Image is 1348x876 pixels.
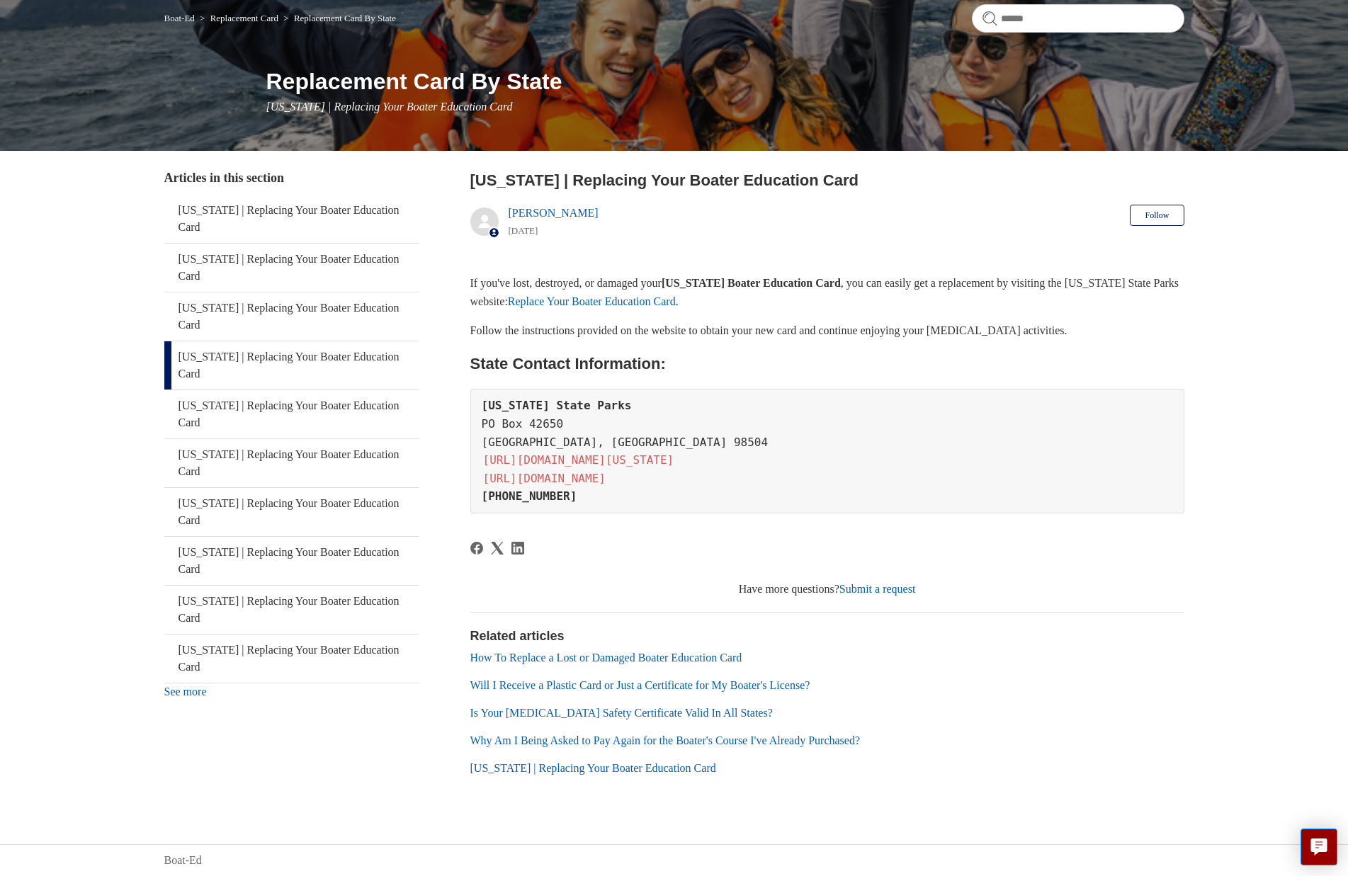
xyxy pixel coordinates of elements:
a: Submit a request [839,583,916,595]
svg: Share this page on LinkedIn [511,542,524,554]
span: Articles in this section [164,171,284,185]
a: [US_STATE] | Replacing Your Boater Education Card [164,292,419,341]
a: [URL][DOMAIN_NAME] [482,470,607,487]
li: Replacement Card [197,13,281,23]
a: Boat-Ed [164,13,195,23]
p: Follow the instructions provided on the website to obtain your new card and continue enjoying you... [470,322,1184,340]
time: 05/22/2024, 12:15 [509,225,538,236]
strong: [US_STATE] State Parks [482,399,632,412]
h2: Related articles [470,627,1184,646]
li: Boat-Ed [164,13,198,23]
strong: [US_STATE] Boater Education Card [662,277,841,289]
a: [US_STATE] | Replacing Your Boater Education Card [164,390,419,438]
a: Replacement Card [210,13,278,23]
a: Replace Your Boater Education Card [508,295,676,307]
a: Will I Receive a Plastic Card or Just a Certificate for My Boater's License? [470,679,810,691]
a: Boat-Ed [164,852,202,869]
div: Have more questions? [470,581,1184,598]
a: Is Your [MEDICAL_DATA] Safety Certificate Valid In All States? [470,707,773,719]
a: Why Am I Being Asked to Pay Again for the Boater's Course I've Already Purchased? [470,734,861,746]
a: [PERSON_NAME] [509,207,599,219]
a: [US_STATE] | Replacing Your Boater Education Card [470,762,716,774]
h2: Washington | Replacing Your Boater Education Card [470,169,1184,192]
a: X Corp [491,542,504,554]
a: [US_STATE] | Replacing Your Boater Education Card [164,537,419,585]
input: Search [972,4,1184,33]
a: [US_STATE] | Replacing Your Boater Education Card [164,635,419,683]
pre: PO Box 42650 [GEOGRAPHIC_DATA], [GEOGRAPHIC_DATA] 98504 [470,389,1184,513]
a: [US_STATE] | Replacing Your Boater Education Card [164,341,419,389]
a: LinkedIn [511,542,524,554]
span: [US_STATE] | Replacing Your Boater Education Card [266,101,513,113]
a: Facebook [470,542,483,554]
a: [US_STATE] | Replacing Your Boater Education Card [164,586,419,634]
button: Follow Article [1130,205,1184,226]
h2: State Contact Information: [470,351,1184,376]
svg: Share this page on Facebook [470,542,483,554]
a: [US_STATE] | Replacing Your Boater Education Card [164,439,419,487]
a: How To Replace a Lost or Damaged Boater Education Card [470,652,742,664]
svg: Share this page on X Corp [491,542,504,554]
p: If you've lost, destroyed, or damaged your , you can easily get a replacement by visiting the [US... [470,274,1184,310]
a: Replacement Card By State [294,13,396,23]
h1: Replacement Card By State [266,64,1184,98]
a: [US_STATE] | Replacing Your Boater Education Card [164,488,419,536]
strong: [PHONE_NUMBER] [482,489,577,503]
a: [US_STATE] | Replacing Your Boater Education Card [164,195,419,243]
li: Replacement Card By State [281,13,396,23]
a: See more [164,686,207,698]
a: [URL][DOMAIN_NAME][US_STATE] [482,452,676,468]
button: Live chat [1301,829,1337,865]
a: [US_STATE] | Replacing Your Boater Education Card [164,244,419,292]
